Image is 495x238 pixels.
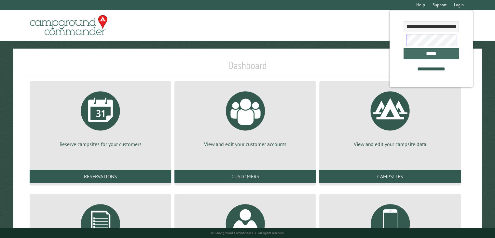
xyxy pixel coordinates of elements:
a: Reserve campsites for your customers [37,86,163,148]
small: © Campground Commander LLC. All rights reserved. [211,231,284,235]
a: View and edit your customer accounts [182,86,308,148]
img: Campground Commander [28,13,109,38]
a: Customers [174,170,316,183]
p: View and edit your customer accounts [182,141,308,148]
a: Reservations [30,170,171,183]
p: View and edit your campsite data [327,141,453,148]
a: Campsites [319,170,461,183]
h1: Dashboard [28,59,467,77]
p: Reserve campsites for your customers [37,141,163,148]
a: View and edit your campsite data [327,86,453,148]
